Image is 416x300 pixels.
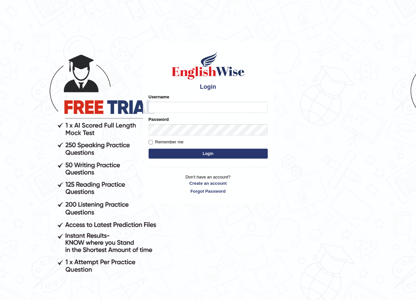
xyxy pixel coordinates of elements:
[149,139,184,145] label: Remember me
[149,84,268,90] h4: Login
[149,149,268,159] button: Login
[149,188,268,194] a: Forgot Password
[149,140,153,144] input: Remember me
[149,116,169,123] label: Password
[170,51,246,80] img: Logo of English Wise sign in for intelligent practice with AI
[149,94,169,100] label: Username
[149,180,268,186] a: Create an account
[149,174,268,194] p: Don't have an account?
